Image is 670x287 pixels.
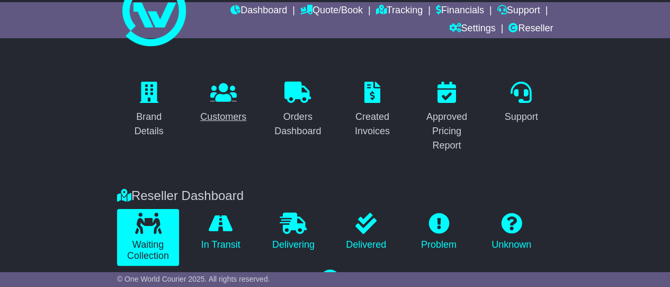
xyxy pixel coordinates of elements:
[436,2,484,20] a: Financials
[504,110,538,124] div: Support
[262,209,324,255] a: Delivering
[335,209,397,255] a: Delivered
[347,110,398,138] div: Created Invoices
[193,78,253,128] a: Customers
[449,20,495,38] a: Settings
[112,188,558,204] div: Reseller Dashboard
[341,78,405,142] a: Created Invoices
[266,78,330,142] a: Orders Dashboard
[200,110,246,124] div: Customers
[376,2,423,20] a: Tracking
[117,78,181,142] a: Brand Details
[508,20,553,38] a: Reseller
[190,209,252,255] a: In Transit
[497,2,540,20] a: Support
[117,275,270,283] span: © One World Courier 2025. All rights reserved.
[273,110,323,138] div: Orders Dashboard
[300,2,363,20] a: Quote/Book
[415,78,479,156] a: Approved Pricing Report
[124,110,174,138] div: Brand Details
[480,209,542,255] a: Unknown
[497,78,544,128] a: Support
[422,110,472,153] div: Approved Pricing Report
[230,2,287,20] a: Dashboard
[117,209,179,266] a: Waiting Collection
[408,209,470,255] a: Problem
